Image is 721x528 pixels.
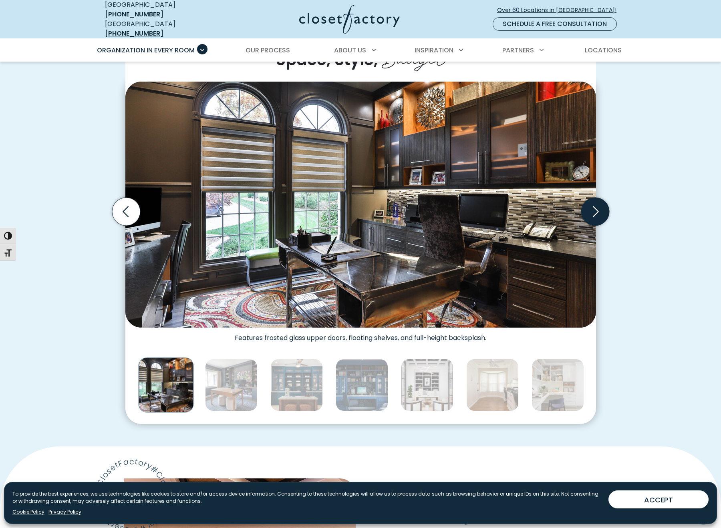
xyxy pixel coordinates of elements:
img: Office wall unit with lower drawers and upper open shelving with black backing. [401,359,453,411]
button: ACCEPT [608,490,709,508]
img: Custom home office with blue built-ins, glass-front cabinets, adjustable shelving, custom drawer ... [336,359,388,411]
img: Home office with built-in wall bed to transform space into guest room. Dual work stations built i... [466,359,519,411]
span: Organization in Every Room [97,46,195,55]
a: [PHONE_NUMBER] [105,10,163,19]
button: Next slide [578,194,612,229]
img: Home office with concealed built-in wall bed, wraparound desk, and open shelving. [532,359,584,411]
span: About Us [334,46,366,55]
button: Previous slide [109,194,143,229]
img: Sophisticated home office with dark wood cabinetry, metallic backsplash, under-cabinet lighting, ... [138,357,193,412]
span: Partners [502,46,534,55]
span: Locations [585,46,622,55]
img: Closet Factory Logo [299,5,400,34]
span: Over 60 Locations in [GEOGRAPHIC_DATA]! [497,6,623,14]
div: [GEOGRAPHIC_DATA] [105,19,221,38]
span: Inspiration [415,46,453,55]
a: Cookie Policy [12,508,44,516]
a: Privacy Policy [48,508,81,516]
img: Sophisticated home office with dark wood cabinetry, metallic backsplash, under-cabinet lighting, ... [125,82,596,328]
a: Over 60 Locations in [GEOGRAPHIC_DATA]! [497,3,623,17]
span: Our Process [246,46,290,55]
span: Your Workspace, [378,476,544,503]
nav: Primary Menu [91,39,630,62]
a: [PHONE_NUMBER] [105,29,163,38]
img: Built-in blue cabinetry with mesh-front doors and open shelving displays accessories like labeled... [270,359,323,411]
p: To provide the best experiences, we use technologies like cookies to store and/or access device i... [12,490,602,505]
span: Space, Style, [276,48,378,71]
figcaption: Features frosted glass upper doors, floating shelves, and full-height backsplash. [125,328,596,342]
a: Schedule a Free Consultation [493,17,617,31]
img: Modern home office with floral accent wallpaper, matte charcoal built-ins, and a light oak desk f... [205,359,258,411]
